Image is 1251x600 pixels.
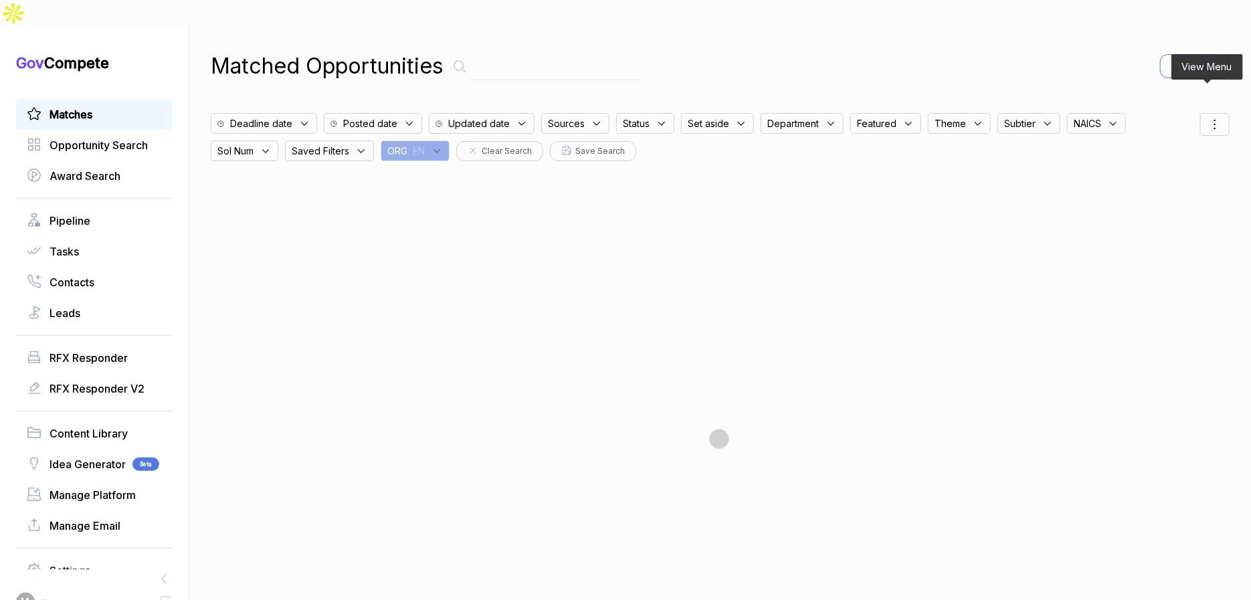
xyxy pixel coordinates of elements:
[1074,116,1101,130] span: NAICS
[50,456,126,472] span: Idea Generator
[27,213,162,229] a: Pipeline
[550,141,636,161] button: Save Search
[27,350,162,366] a: RFX Responder
[27,243,162,260] a: Tasks
[50,168,120,184] span: Award Search
[27,425,162,441] a: Content Library
[16,54,44,72] span: Gov
[407,144,425,158] span: : EN
[50,487,136,503] span: Manage Platform
[50,137,148,153] span: Opportunity Search
[50,305,80,321] span: Leads
[27,381,162,397] a: RFX Responder V2
[343,116,397,130] span: Posted date
[27,563,162,579] a: Settings
[27,518,162,534] a: Manage Email
[50,381,145,397] span: RFX Responder V2
[482,145,532,157] span: Clear Search
[217,144,254,158] span: Sol Num
[50,350,128,366] span: RFX Responder
[50,425,128,441] span: Content Library
[27,456,162,472] a: Idea GeneratorBeta
[387,144,407,158] span: ORG
[27,106,162,122] a: Matches
[456,141,543,161] button: Clear Search
[1160,54,1230,78] button: Export
[548,116,585,130] span: Sources
[935,116,966,130] span: Theme
[50,563,90,579] span: Settings
[27,305,162,321] a: Leads
[1004,116,1036,130] span: Subtier
[623,116,650,130] span: Status
[27,274,162,290] a: Contacts
[50,213,90,229] span: Pipeline
[132,458,159,471] span: Beta
[16,54,173,72] h1: Compete
[857,116,896,130] span: Featured
[230,116,292,130] span: Deadline date
[27,487,162,503] a: Manage Platform
[767,116,819,130] span: Department
[292,144,349,158] span: Saved Filters
[27,137,162,153] a: Opportunity Search
[211,50,444,82] h1: Matched Opportunities
[448,116,510,130] span: Updated date
[50,518,120,534] span: Manage Email
[27,168,162,184] a: Award Search
[575,145,625,157] span: Save Search
[50,243,79,260] span: Tasks
[687,405,754,472] img: loading animation
[50,274,94,290] span: Contacts
[50,106,92,122] span: Matches
[688,116,729,130] span: Set aside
